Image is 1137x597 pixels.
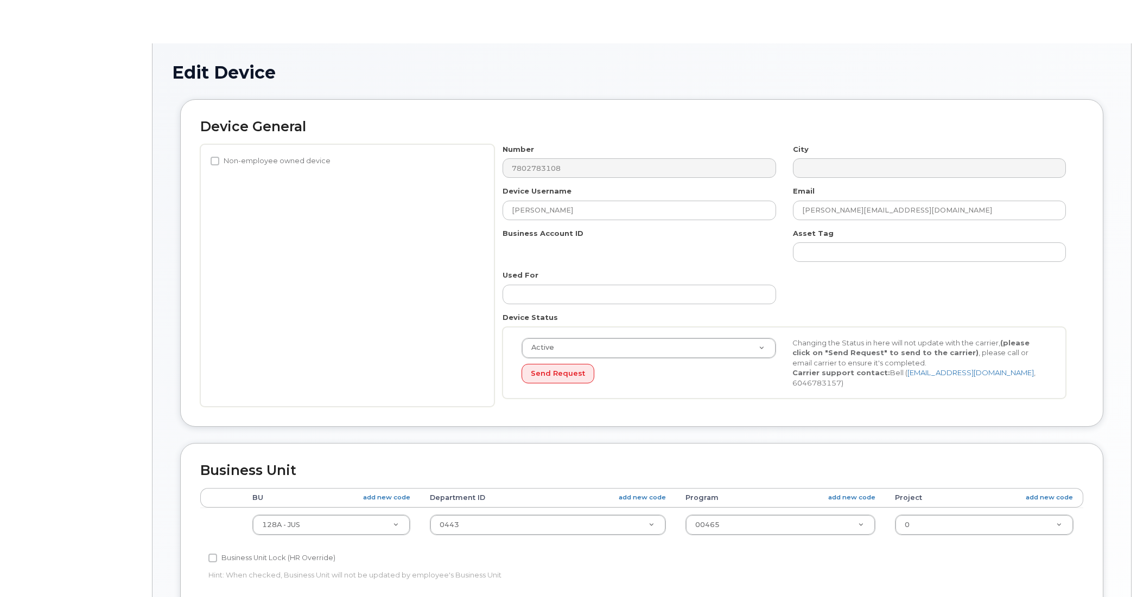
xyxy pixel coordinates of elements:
[522,364,594,384] button: Send Request
[793,144,809,155] label: City
[172,63,1111,82] h1: Edit Device
[200,119,1083,134] h2: Device General
[363,493,410,502] a: add new code
[522,338,776,358] a: Active
[525,343,554,352] span: Active
[262,521,300,529] span: 128A - JUS
[793,186,815,196] label: Email
[503,270,538,280] label: Used For
[905,521,910,529] span: 0
[828,493,875,502] a: add new code
[211,157,219,165] input: Non-employee owned device
[784,338,1055,388] div: Changing the Status in here will not update with the carrier, , please call or email carrier to e...
[208,551,335,564] label: Business Unit Lock (HR Override)
[619,493,666,502] a: add new code
[503,312,558,323] label: Device Status
[885,488,1083,508] th: Project
[200,463,1083,478] h2: Business Unit
[208,570,780,580] p: Hint: When checked, Business Unit will not be updated by employee's Business Unit
[695,521,720,529] span: 00465
[907,368,1034,377] a: [EMAIL_ADDRESS][DOMAIN_NAME]
[208,554,217,562] input: Business Unit Lock (HR Override)
[503,144,534,155] label: Number
[686,515,875,535] a: 00465
[793,228,834,239] label: Asset Tag
[676,488,885,508] th: Program
[211,155,331,168] label: Non-employee owned device
[1026,493,1073,502] a: add new code
[503,228,583,239] label: Business Account ID
[420,488,676,508] th: Department ID
[792,368,890,377] strong: Carrier support contact:
[253,515,410,535] a: 128A - JUS
[503,186,571,196] label: Device Username
[440,521,459,529] span: 0443
[895,515,1073,535] a: 0
[243,488,420,508] th: BU
[430,515,666,535] a: 0443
